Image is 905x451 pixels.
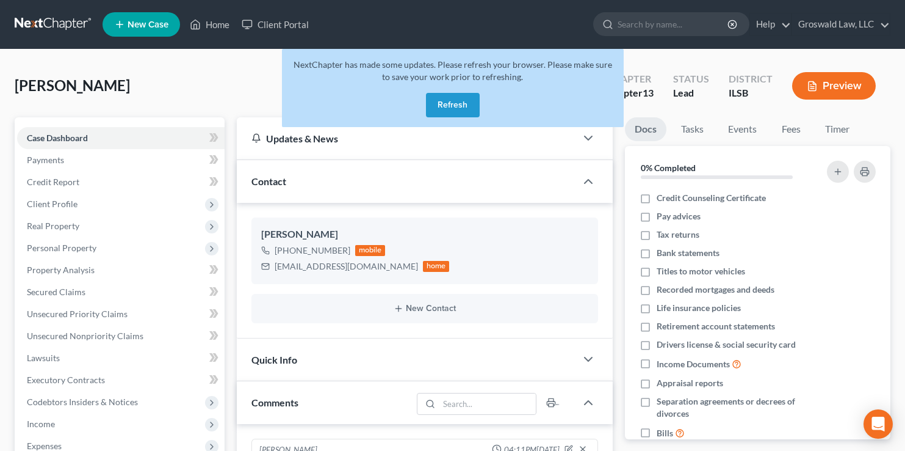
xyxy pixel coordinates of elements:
span: Tax returns [657,229,699,241]
span: Real Property [27,221,79,231]
div: Open Intercom Messenger [864,409,893,439]
span: Quick Info [251,354,297,365]
span: Bills [657,427,673,439]
span: Unsecured Nonpriority Claims [27,331,143,341]
a: Lawsuits [17,347,225,369]
span: Bank statements [657,247,719,259]
span: Titles to motor vehicles [657,265,745,277]
div: [PERSON_NAME] [261,227,589,242]
div: ILSB [729,86,773,100]
a: Credit Report [17,171,225,193]
span: Personal Property [27,243,96,253]
span: Case Dashboard [27,133,88,143]
span: Retirement account statements [657,320,775,332]
a: Home [184,13,236,35]
input: Search by name... [618,13,729,35]
span: Separation agreements or decrees of divorces [657,395,813,420]
div: Updates & News [251,132,562,145]
span: Lawsuits [27,353,60,363]
span: 13 [643,87,654,98]
button: Refresh [426,93,480,117]
span: Life insurance policies [657,302,741,314]
div: home [423,261,450,272]
a: Payments [17,149,225,171]
span: Pay advices [657,210,701,222]
a: Tasks [671,117,713,141]
span: Executory Contracts [27,375,105,385]
span: Appraisal reports [657,377,723,389]
span: Expenses [27,441,62,451]
span: Client Profile [27,199,78,209]
a: Docs [625,117,666,141]
div: District [729,72,773,86]
div: mobile [355,245,386,256]
span: Unsecured Priority Claims [27,309,128,319]
a: Groswald Law, LLC [792,13,890,35]
span: Secured Claims [27,287,85,297]
a: Client Portal [236,13,315,35]
button: Preview [792,72,876,100]
div: Lead [673,86,709,100]
button: New Contact [261,304,589,313]
input: Search... [439,394,536,414]
a: Events [718,117,766,141]
div: Chapter [607,86,654,100]
div: Status [673,72,709,86]
span: New Case [128,20,168,29]
span: [PERSON_NAME] [15,76,130,94]
a: Unsecured Priority Claims [17,303,225,325]
a: Help [750,13,791,35]
a: Property Analysis [17,259,225,281]
span: Comments [251,397,298,408]
span: Contact [251,175,286,187]
a: Unsecured Nonpriority Claims [17,325,225,347]
a: Executory Contracts [17,369,225,391]
div: Chapter [607,72,654,86]
div: [PHONE_NUMBER] [275,244,350,257]
a: Case Dashboard [17,127,225,149]
span: Drivers license & social security card [657,339,796,351]
a: Timer [815,117,859,141]
span: Recorded mortgages and deeds [657,284,774,296]
a: Secured Claims [17,281,225,303]
span: Codebtors Insiders & Notices [27,397,138,407]
span: Income [27,419,55,429]
span: Property Analysis [27,265,95,275]
a: Fees [771,117,810,141]
span: Credit Report [27,177,79,187]
strong: 0% Completed [641,163,696,173]
span: Credit Counseling Certificate [657,192,766,204]
span: Payments [27,155,64,165]
div: [EMAIL_ADDRESS][DOMAIN_NAME] [275,260,418,273]
span: Income Documents [657,358,730,370]
span: NextChapter has made some updates. Please refresh your browser. Please make sure to save your wor... [294,59,612,82]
